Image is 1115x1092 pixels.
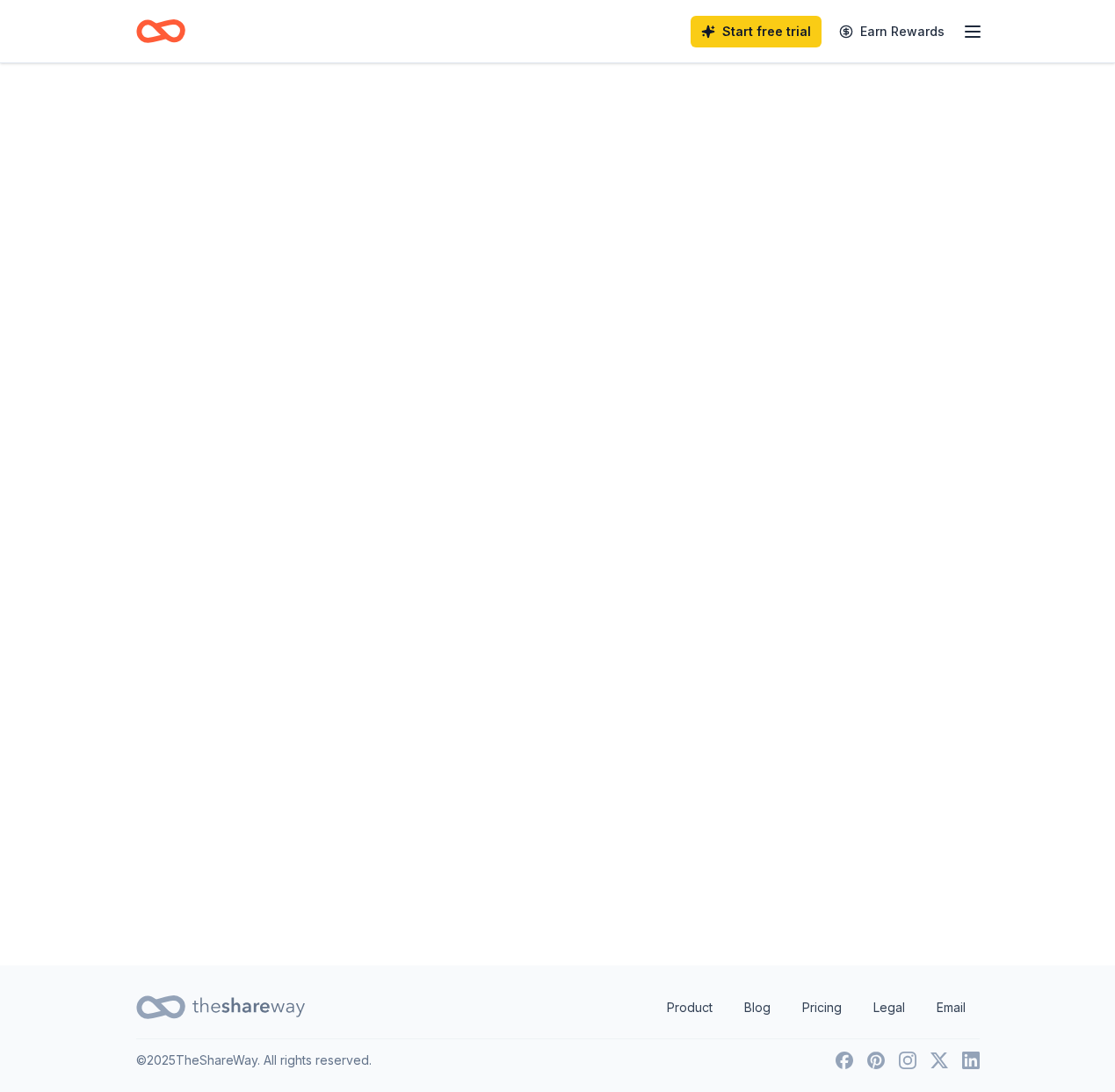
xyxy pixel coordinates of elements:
a: Email [923,990,980,1025]
a: Pricing [788,990,856,1025]
a: Earn Rewards [829,16,955,47]
p: © 2025 TheShareWay. All rights reserved. [136,1050,372,1071]
a: Start free trial [691,16,822,47]
a: Product [653,990,727,1025]
a: Legal [859,990,919,1025]
a: Blog [730,990,785,1025]
a: Home [136,11,185,52]
nav: quick links [653,990,980,1025]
